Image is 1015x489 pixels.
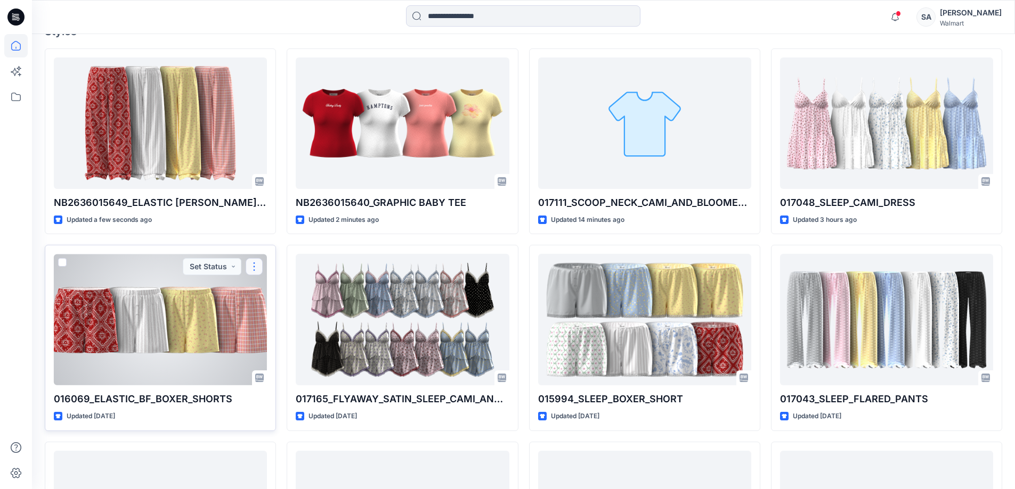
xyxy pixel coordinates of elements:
[793,411,841,422] p: Updated [DATE]
[67,214,152,226] p: Updated a few seconds ago
[780,392,993,407] p: 017043_SLEEP_FLARED_PANTS
[551,411,599,422] p: Updated [DATE]
[54,254,267,385] a: 016069_ELASTIC_BF_BOXER_SHORTS
[308,214,379,226] p: Updated 2 minutes ago
[54,195,267,210] p: NB2636015649_ELASTIC [PERSON_NAME] PANTS
[780,195,993,210] p: 017048_SLEEP_CAMI_DRESS
[780,254,993,385] a: 017043_SLEEP_FLARED_PANTS
[296,195,509,210] p: NB2636015640_GRAPHIC BABY TEE
[780,57,993,189] a: 017048_SLEEP_CAMI_DRESS
[296,254,509,385] a: 017165_FLYAWAY_SATIN_SLEEP_CAMI_AND_SHORT_SET
[916,7,936,27] div: SA
[67,411,115,422] p: Updated [DATE]
[551,214,624,226] p: Updated 14 minutes ago
[538,195,751,210] p: 017111_SCOOP_NECK_CAMI_AND_BLOOMER-SET
[308,411,357,422] p: Updated [DATE]
[538,57,751,189] a: 017111_SCOOP_NECK_CAMI_AND_BLOOMER-SET
[538,392,751,407] p: 015994_SLEEP_BOXER_SHORT
[54,392,267,407] p: 016069_ELASTIC_BF_BOXER_SHORTS
[538,254,751,385] a: 015994_SLEEP_BOXER_SHORT
[793,214,857,226] p: Updated 3 hours ago
[296,57,509,189] a: NB2636015640_GRAPHIC BABY TEE
[54,57,267,189] a: NB2636015649_ELASTIC BF BOXER PANTS
[296,392,509,407] p: 017165_FLYAWAY_SATIN_SLEEP_CAMI_AND_SHORT_SET
[940,6,1002,19] div: [PERSON_NAME]
[940,19,1002,27] div: Walmart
